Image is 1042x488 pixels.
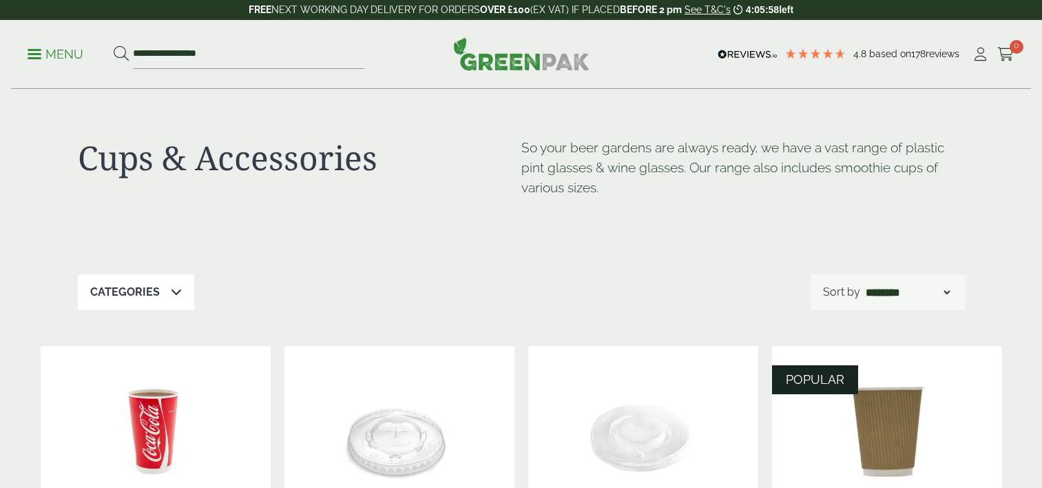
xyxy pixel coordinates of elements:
p: Categories [90,284,160,301]
img: GreenPak Supplies [453,37,590,70]
span: left [779,4,793,15]
span: reviews [926,48,959,59]
i: My Account [972,48,989,61]
p: So your beer gardens are always ready, we have a vast range of plastic pint glasses & wine glasse... [521,138,965,197]
p: Sort by [823,284,860,301]
span: Based on [869,48,911,59]
a: Menu [28,46,83,60]
select: Shop order [863,284,952,301]
span: POPULAR [786,372,844,387]
a: See T&C's [685,4,731,15]
i: Cart [997,48,1014,61]
strong: BEFORE 2 pm [620,4,682,15]
div: 4.78 Stars [784,48,846,60]
span: 0 [1010,40,1023,54]
p: Menu [28,46,83,63]
img: REVIEWS.io [718,50,778,59]
span: 4.8 [853,48,869,59]
span: 4:05:58 [746,4,779,15]
h1: Cups & Accessories [78,138,521,178]
strong: FREE [249,4,271,15]
a: 0 [997,44,1014,65]
span: 178 [911,48,926,59]
strong: OVER £100 [480,4,530,15]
